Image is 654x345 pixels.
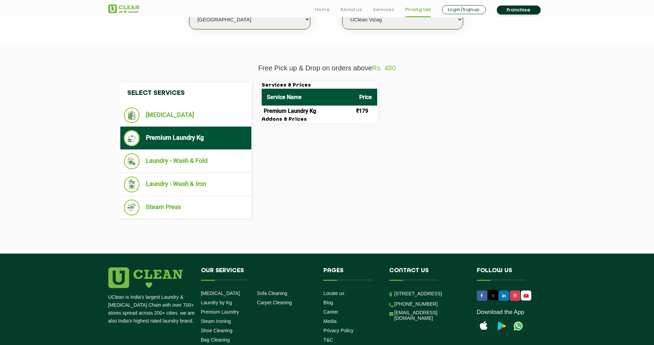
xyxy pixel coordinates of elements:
td: Premium Laundry Kg [262,106,354,117]
th: Price [354,89,377,106]
a: T&C [323,337,333,343]
a: Services [373,6,394,14]
p: UClean is India's largest Laundry & [MEDICAL_DATA] Chain with over 700+ stores spread across 200+... [108,293,196,325]
h4: Select Services [120,82,251,104]
a: Bag Cleaning [201,337,230,343]
li: Laundry - Wash & Iron [124,176,248,193]
a: Premium Laundry [201,309,239,315]
img: Premium Laundry Kg [124,130,140,146]
a: Steam Ironing [201,318,231,324]
a: [PHONE_NUMBER] [394,301,438,307]
p: Free Pick up & Drop on orders above [108,64,546,72]
a: [MEDICAL_DATA] [201,290,240,296]
a: Pricing List [405,6,431,14]
img: Laundry - Wash & Iron [124,176,140,193]
li: Premium Laundry Kg [124,130,248,146]
img: Steam Press [124,199,140,216]
li: [MEDICAL_DATA] [124,107,248,123]
a: Privacy Policy [323,328,353,333]
img: playstoreicon.png [494,319,508,333]
td: ₹179 [354,106,377,117]
img: Dry Cleaning [124,107,140,123]
a: Login/Signup [442,5,486,14]
a: Locate us [323,290,344,296]
p: [STREET_ADDRESS] [394,290,466,298]
a: Download the App [477,309,524,316]
img: logo.png [108,267,183,288]
h3: Services & Prices [262,82,377,89]
a: [EMAIL_ADDRESS][DOMAIN_NAME] [394,310,466,321]
a: Shoe Cleaning [201,328,233,333]
a: Laundry by Kg [201,300,232,305]
a: Home [315,6,330,14]
img: UClean Laundry and Dry Cleaning [108,4,139,13]
a: Media [323,318,336,324]
a: Career [323,309,338,315]
span: Rs. 480 [372,64,396,72]
a: Carpet Cleaning [257,300,292,305]
img: UClean Laundry and Dry Cleaning [522,292,531,299]
h4: Follow us [477,267,537,280]
a: Franchise [497,6,541,14]
a: About us [341,6,362,14]
a: Sofa Cleaning [257,290,287,296]
li: Laundry - Wash & Fold [124,153,248,169]
a: Blog [323,300,333,305]
h3: Addons & Prices [262,117,377,123]
li: Steam Press [124,199,248,216]
img: apple-icon.png [477,319,491,333]
img: Laundry - Wash & Fold [124,153,140,169]
h4: Pages [323,267,379,280]
h4: Our Services [201,267,313,280]
h4: Contact us [389,267,466,280]
th: Service Name [262,89,354,106]
img: UClean Laundry and Dry Cleaning [511,319,525,333]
